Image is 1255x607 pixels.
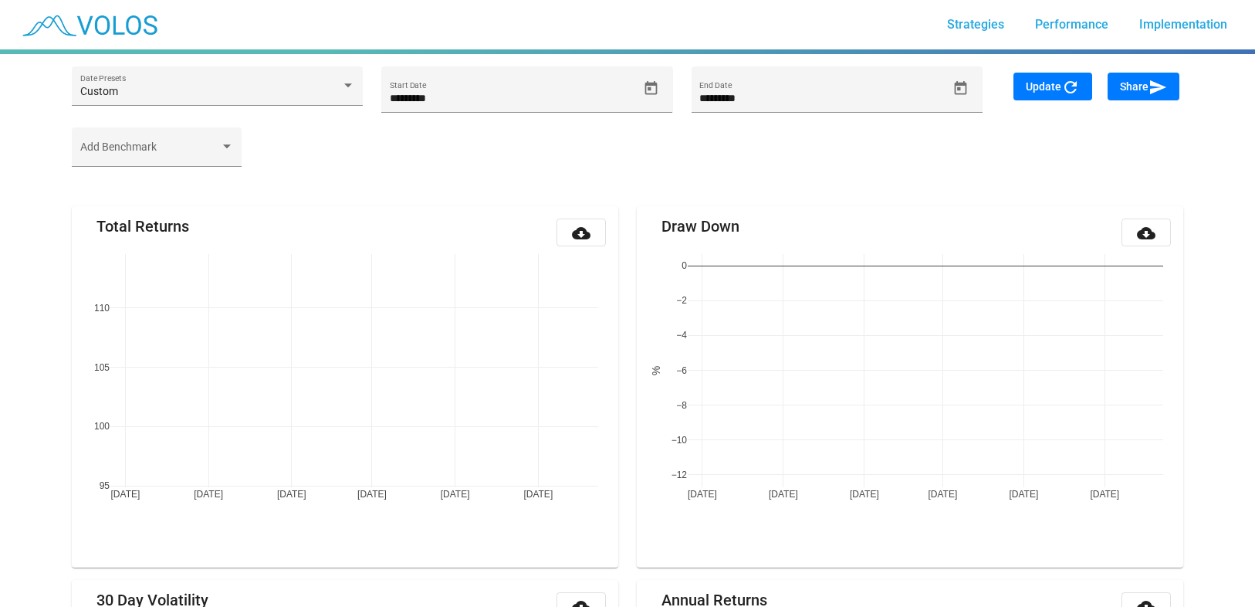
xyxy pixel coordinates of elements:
span: Performance [1035,17,1108,32]
mat-icon: cloud_download [572,224,590,242]
mat-card-title: Draw Down [661,219,739,234]
mat-icon: refresh [1061,78,1080,97]
span: Custom [80,85,118,97]
span: Implementation [1139,17,1227,32]
mat-card-title: Total Returns [96,219,189,234]
a: Strategies [935,11,1017,39]
span: Strategies [947,17,1004,32]
span: Share [1120,80,1167,93]
img: blue_transparent.png [12,5,165,44]
mat-icon: cloud_download [1137,224,1155,242]
button: Open calendar [638,75,665,102]
button: Share [1108,73,1179,100]
a: Performance [1023,11,1121,39]
mat-icon: send [1148,78,1167,97]
button: Update [1013,73,1092,100]
a: Implementation [1127,11,1240,39]
button: Open calendar [947,75,974,102]
span: Update [1026,80,1080,93]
